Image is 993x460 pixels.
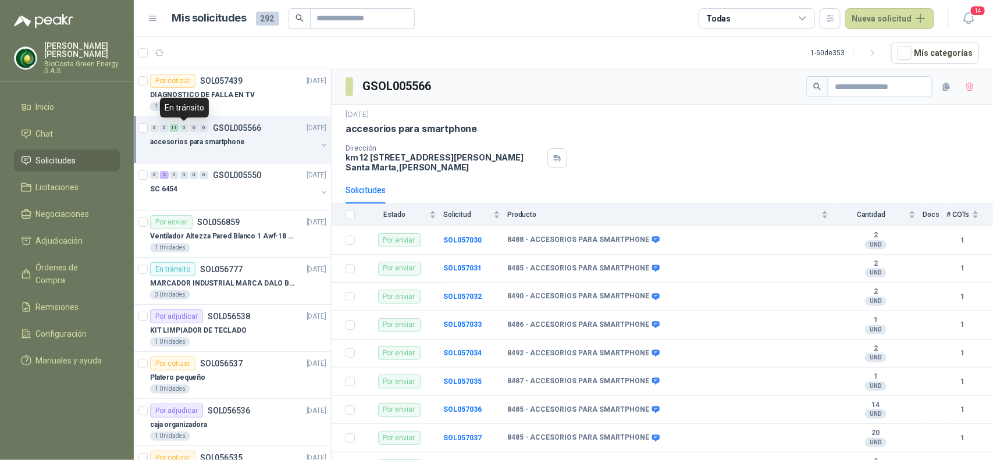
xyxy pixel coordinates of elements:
span: Solicitudes [36,154,76,167]
a: Adjudicación [14,230,120,252]
div: 0 [170,171,179,179]
b: 2 [835,259,916,269]
a: Por adjudicarSOL056538[DATE] KIT LIMPIADOR DE TECLADO1 Unidades [134,305,331,352]
th: Solicitud [443,204,507,226]
img: Company Logo [15,47,37,69]
a: SOL057035 [443,377,482,386]
div: 1 Unidades [150,243,190,252]
span: Cantidad [835,211,906,219]
a: SOL057033 [443,320,482,329]
p: DIAGNOSTICO DE FALLA EN TV [150,90,255,101]
b: 1 [946,404,979,415]
th: Producto [507,204,835,226]
div: UND [865,325,887,334]
div: Por enviar [150,215,193,229]
a: SOL057036 [443,405,482,413]
a: SOL057030 [443,236,482,244]
th: Cantidad [835,204,923,226]
p: [DATE] [307,217,326,228]
p: km 12 [STREET_ADDRESS][PERSON_NAME] Santa Marta , [PERSON_NAME] [346,152,543,172]
button: Nueva solicitud [845,8,934,29]
b: 1 [946,235,979,246]
span: search [813,83,821,91]
p: accesorios para smartphone [346,123,477,135]
b: 1 [946,263,979,274]
div: 3 Unidades [150,290,190,299]
div: 0 [200,171,208,179]
a: SOL057037 [443,434,482,442]
span: 292 [256,12,279,26]
a: Remisiones [14,296,120,318]
b: 2 [835,287,916,297]
th: # COTs [946,204,993,226]
a: Por cotizarSOL057439[DATE] DIAGNOSTICO DE FALLA EN TV1 Unidades [134,69,331,116]
b: 1 [835,316,916,325]
div: 11 [170,124,179,132]
p: [DATE] [307,358,326,369]
a: Negociaciones [14,203,120,225]
div: UND [865,381,887,391]
div: 0 [180,124,188,132]
p: [DATE] [307,76,326,87]
div: Por adjudicar [150,309,203,323]
div: Por enviar [378,346,421,360]
div: 1 Unidades [150,337,190,347]
th: Estado [362,204,443,226]
p: accesorios para smartphone [150,137,245,148]
span: Licitaciones [36,181,79,194]
span: Inicio [36,101,55,113]
button: 14 [958,8,979,29]
th: Docs [923,204,946,226]
div: 1 Unidades [150,102,190,111]
b: SOL057032 [443,293,482,301]
div: 1 - 50 de 353 [810,44,882,62]
span: Producto [507,211,819,219]
img: Logo peakr [14,14,73,28]
div: Por enviar [378,262,421,276]
b: 1 [946,376,979,387]
a: Manuales y ayuda [14,350,120,372]
p: Ventilador Altezza Pared Blanco 1 Awf-18 Pro Balinera [150,231,295,242]
b: 8492 - ACCESORIOS PARA SMARTPHONE [507,349,649,358]
div: Por enviar [378,318,421,332]
div: 0 [160,124,169,132]
div: Por cotizar [150,356,195,370]
p: caja organizadora [150,419,207,430]
span: Remisiones [36,301,79,313]
b: SOL057034 [443,349,482,357]
div: En tránsito [150,262,195,276]
div: 1 Unidades [150,432,190,441]
b: 1 [946,291,979,302]
div: 0 [180,171,188,179]
h1: Mis solicitudes [172,10,247,27]
b: 8488 - ACCESORIOS PARA SMARTPHONE [507,236,649,245]
b: 1 [946,348,979,359]
div: Por enviar [378,290,421,304]
p: Dirección [346,144,543,152]
a: Por adjudicarSOL056536[DATE] caja organizadora1 Unidades [134,399,331,446]
div: UND [865,438,887,447]
p: [DATE] [307,405,326,416]
h3: GSOL005566 [362,77,433,95]
div: UND [865,297,887,306]
div: UND [865,409,887,419]
span: Adjudicación [36,234,83,247]
div: 0 [190,171,198,179]
a: Licitaciones [14,176,120,198]
a: Por enviarSOL056859[DATE] Ventilador Altezza Pared Blanco 1 Awf-18 Pro Balinera1 Unidades [134,211,331,258]
span: Estado [362,211,427,219]
a: Inicio [14,96,120,118]
p: MARCADOR INDUSTRIAL MARCA DALO BLANCO [150,278,295,289]
p: SC 6454 [150,184,177,195]
div: 0 [190,124,198,132]
b: 2 [835,344,916,354]
span: search [296,14,304,22]
a: SOL057031 [443,264,482,272]
a: 0 2 0 0 0 0 GSOL005550[DATE] SC 6454 [150,168,329,205]
a: Órdenes de Compra [14,256,120,291]
p: BioCosta Green Energy S.A.S [44,60,120,74]
div: UND [865,353,887,362]
b: 8486 - ACCESORIOS PARA SMARTPHONE [507,320,649,330]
